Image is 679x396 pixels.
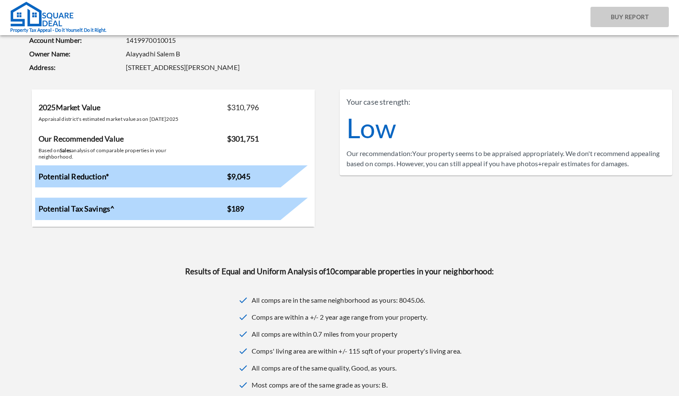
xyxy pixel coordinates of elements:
[29,49,126,59] strong: Owner Name:
[235,292,461,309] li: All comps are in the same neighborhood as yours: 8045.06.
[44,47,142,59] div: Leave a message
[235,326,461,343] li: All comps are within 0.7 miles from your property
[235,376,461,393] li: Most comps are of the same grade as yours: B.
[139,4,159,25] div: Minimize live chat window
[39,171,227,182] h2: Potential Reduction
[227,102,308,122] p: $310,796
[235,343,461,360] li: Comps' living area are within +/- 115 sqft of your property's living area.
[126,62,512,73] span: [STREET_ADDRESS][PERSON_NAME]
[227,204,244,213] strong: $189
[126,49,512,59] span: Alayyadhi Salem B
[235,309,461,326] li: Comps are within a +/- 2 year age range from your property.
[29,35,126,45] strong: Account Number:
[235,360,461,376] li: All comps are of the same quality, Good, as yours.
[10,1,74,27] img: Square Deal
[185,265,494,277] h3: Results of Equal and Uniform Analysis of 10 comparable properties in your neighborhood:
[39,133,227,160] h3: Our Recommended Value
[110,204,114,213] span: ^
[14,51,36,56] img: logo_Zg8I0qSkbAqR2WFHt3p6CTuqpyXMFPubPcD2OT02zFN43Cy9FUNNG3NEPhM_Q1qe_.png
[39,102,227,122] h3: 2025 Market Value
[67,222,108,228] em: Driven by SalesIQ
[346,108,666,148] div: Low
[227,172,250,181] strong: $9,045
[60,147,71,153] strong: Sales
[18,107,148,192] span: We are offline. Please leave us a message.
[124,261,154,273] em: Submit
[10,1,106,34] a: Property Tax Appeal - Do it Yourself. Do it Right.
[39,113,199,122] p: Appraisal district's estimated market value as on [DATE] 2025
[227,134,259,143] strong: $301,751
[39,203,227,215] h2: Potential Tax Savings
[58,223,64,228] img: salesiqlogo_leal7QplfZFryJ6FIlVepeu7OftD7mt8q6exU6-34PB8prfIgodN67KcxXM9Y7JQ_.png
[346,96,666,108] div: Your case strength:
[346,148,666,169] div: Our recommendation: Your property seems to be appraised appropriately. We don't recommend appeali...
[39,145,199,160] p: Based on analysis of comparable properties in your neighborhood.
[4,231,161,261] textarea: Type your message and click 'Submit'
[29,62,126,73] strong: Address:
[126,35,512,45] span: 1419970010015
